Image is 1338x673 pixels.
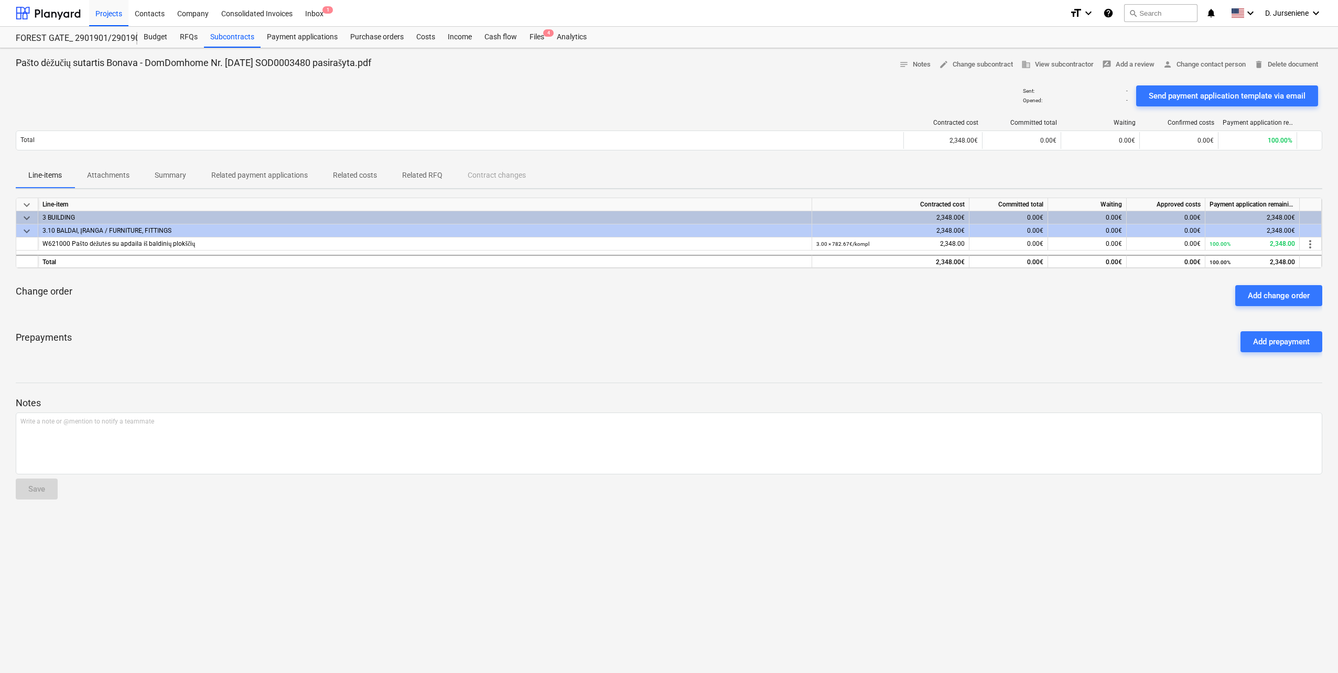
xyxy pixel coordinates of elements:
[87,170,130,181] p: Attachments
[939,60,948,69] span: edit
[1048,198,1127,211] div: Waiting
[1127,255,1205,268] div: 0.00€
[523,27,551,48] a: Files4
[935,57,1017,73] button: Change subcontract
[816,241,869,247] small: 3.00 × 782.67€ / kompl
[1023,97,1042,104] p: Opened :
[1119,137,1135,144] span: 0.00€
[1286,623,1338,673] iframe: Chat Widget
[523,27,551,48] div: Files
[155,170,186,181] p: Summary
[28,170,62,181] p: Line-items
[1197,137,1214,144] span: 0.00€
[20,136,35,145] p: Total
[812,255,969,268] div: 2,348.00€
[1248,289,1310,302] div: Add change order
[333,170,377,181] p: Related costs
[551,27,593,48] a: Analytics
[16,57,371,69] p: Pašto dėžučių sutartis Bonava - DomDomhome Nr. [DATE] SOD0003480 pasirašyta.pdf
[478,27,523,48] a: Cash flow
[16,33,125,44] div: FOREST GATE_ 2901901/2901902/2901903
[1210,259,1231,265] small: 100.00%
[1268,137,1292,144] span: 100.00%
[1205,198,1300,211] div: Payment application remaining
[344,27,410,48] a: Purchase orders
[211,170,308,181] p: Related payment applications
[812,211,969,224] div: 2,348.00€
[1265,9,1309,17] span: D. Jurseniene
[1021,59,1094,71] span: View subcontractor
[16,397,1322,409] p: Notes
[20,212,33,224] span: keyboard_arrow_down
[1144,119,1214,126] div: Confirmed costs
[1127,211,1205,224] div: 0.00€
[1082,7,1095,19] i: keyboard_arrow_down
[899,60,909,69] span: notes
[1102,59,1154,71] span: Add a review
[204,27,261,48] a: Subcontracts
[20,225,33,237] span: keyboard_arrow_down
[322,6,333,14] span: 1
[1253,335,1310,349] div: Add prepayment
[38,255,812,268] div: Total
[1205,224,1300,237] div: 2,348.00€
[16,331,72,352] p: Prepayments
[816,237,965,251] div: 2,348.00
[261,27,344,48] a: Payment applications
[441,27,478,48] a: Income
[1210,237,1295,251] div: 2,348.00
[969,198,1048,211] div: Committed total
[812,224,969,237] div: 2,348.00€
[1048,255,1127,268] div: 0.00€
[543,29,554,37] span: 4
[174,27,204,48] div: RFQs
[987,119,1057,126] div: Committed total
[1124,4,1197,22] button: Search
[1127,224,1205,237] div: 0.00€
[402,170,443,181] p: Related RFQ
[1136,85,1318,106] button: Send payment application template via email
[939,59,1013,71] span: Change subcontract
[137,27,174,48] div: Budget
[410,27,441,48] a: Costs
[1126,88,1128,94] p: -
[1304,238,1317,251] span: more_vert
[969,211,1048,224] div: 0.00€
[42,237,807,251] div: W621000 Pašto dėžutės su apdaila iš baldinių plokščių
[1184,240,1201,247] span: 0.00€
[1023,88,1034,94] p: Sent :
[1106,240,1122,247] span: 0.00€
[20,199,33,211] span: keyboard_arrow_down
[1206,7,1216,19] i: notifications
[1240,331,1322,352] button: Add prepayment
[1250,57,1322,73] button: Delete document
[1210,241,1231,247] small: 100.00%
[1159,57,1250,73] button: Change contact person
[1048,211,1127,224] div: 0.00€
[1310,7,1322,19] i: keyboard_arrow_down
[969,255,1048,268] div: 0.00€
[1102,60,1112,69] span: rate_review
[1254,59,1318,71] span: Delete document
[1021,60,1031,69] span: business
[1205,211,1300,224] div: 2,348.00€
[1017,57,1098,73] button: View subcontractor
[1040,137,1056,144] span: 0.00€
[812,198,969,211] div: Contracted cost
[1027,240,1043,247] span: 0.00€
[1103,7,1114,19] i: Knowledge base
[903,132,982,149] div: 2,348.00€
[1065,119,1136,126] div: Waiting
[1163,60,1172,69] span: person
[16,285,72,298] p: Change order
[38,198,812,211] div: Line-item
[1149,89,1305,103] div: Send payment application template via email
[895,57,935,73] button: Notes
